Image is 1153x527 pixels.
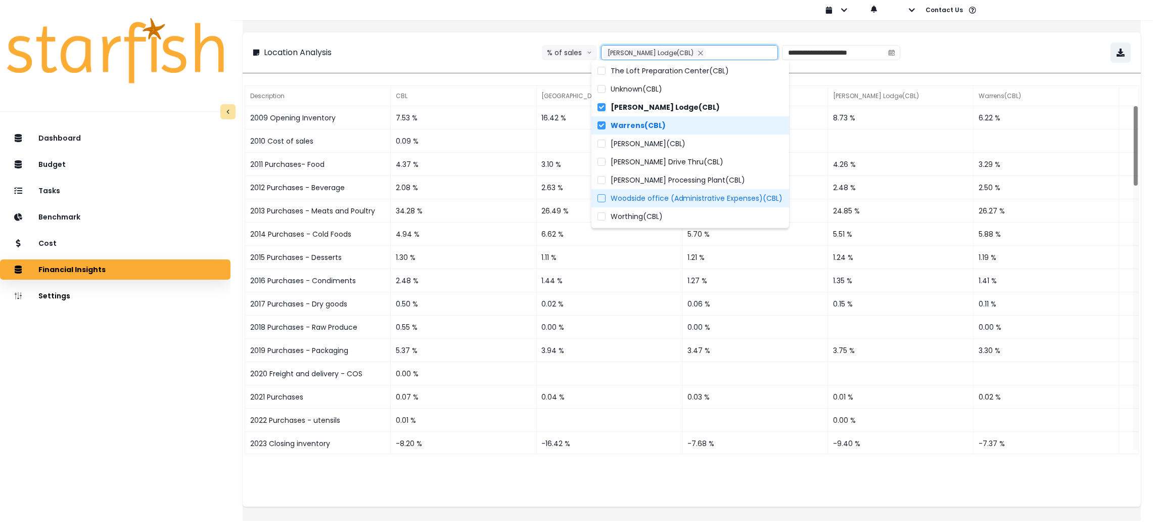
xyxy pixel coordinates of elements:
div: 26.49 % [537,199,682,223]
p: Budget [38,160,66,169]
div: 2.50 % [974,176,1119,199]
div: 1.11 % [537,246,682,269]
div: 4.37 % [391,153,536,176]
div: -16.42 % [537,432,682,455]
div: 0.50 % [391,292,536,316]
div: 0.01 % [828,385,974,409]
div: 3.75 % [828,339,974,362]
div: 0.55 % [391,316,536,339]
p: Tasks [38,187,60,195]
div: 0.11 % [974,292,1119,316]
div: 7.53 % [391,106,536,129]
span: [PERSON_NAME] Drive Thru(CBL) [611,157,724,167]
div: 0.07 % [391,385,536,409]
div: 4.94 % [391,223,536,246]
span: Worthing(CBL) [611,211,663,222]
div: 2011 Purchases- Food [245,153,391,176]
span: [PERSON_NAME] Lodge(CBL) [608,49,694,57]
div: 2016 Purchases - Condiments [245,269,391,292]
button: % of salesarrow down line [542,45,597,60]
div: 0.00 % [537,316,682,339]
div: 2020 Freight and delivery - COS [245,362,391,385]
div: -7.68 % [682,432,828,455]
span: The Loft Preparation Center(CBL) [611,66,729,76]
div: Walmer Lodge(CBL) [604,48,706,58]
div: 0.00 % [391,362,536,385]
p: Cost [38,239,57,248]
div: [PERSON_NAME] Lodge(CBL) [828,86,974,106]
div: 1.19 % [974,246,1119,269]
div: 34.28 % [391,199,536,223]
div: 1.44 % [537,269,682,292]
div: 8.73 % [828,106,974,129]
div: 0.00 % [974,316,1119,339]
div: 2019 Purchases - Packaging [245,339,391,362]
div: 2010 Cost of sales [245,129,391,153]
div: 5.88 % [974,223,1119,246]
div: 2.08 % [391,176,536,199]
div: -9.40 % [828,432,974,455]
div: 2013 Purchases - Meats and Poultry [245,199,391,223]
div: Warrens(CBL) [974,86,1119,106]
div: 16.42 % [537,106,682,129]
div: 1.27 % [682,269,828,292]
div: 0.09 % [391,129,536,153]
div: 2.48 % [391,269,536,292]
div: 1.41 % [974,269,1119,292]
p: Benchmark [38,213,80,222]
span: Unknown(CBL) [611,84,662,94]
div: 1.30 % [391,246,536,269]
div: 1.35 % [828,269,974,292]
div: 0.00 % [828,409,974,432]
div: 0.04 % [537,385,682,409]
div: 1.21 % [682,246,828,269]
div: 3.47 % [682,339,828,362]
div: 2.63 % [537,176,682,199]
span: [PERSON_NAME](CBL) [611,139,686,149]
div: 2022 Purchases - utensils [245,409,391,432]
div: 0.03 % [682,385,828,409]
div: 2017 Purchases - Dry goods [245,292,391,316]
div: 3.10 % [537,153,682,176]
p: Dashboard [38,134,81,143]
div: 4.26 % [828,153,974,176]
div: 2021 Purchases [245,385,391,409]
span: [PERSON_NAME] Processing Plant(CBL) [611,175,746,185]
div: -8.20 % [391,432,536,455]
div: 2009 Opening Inventory [245,106,391,129]
div: Description [245,86,391,106]
p: Location Analysis [264,47,332,59]
svg: close [698,50,704,56]
div: 3.30 % [974,339,1119,362]
div: CBL [391,86,536,106]
div: 0.00 % [682,316,828,339]
span: Woodside office (Administrative Expenses)(CBL) [611,193,783,203]
div: 5.51 % [828,223,974,246]
div: 5.37 % [391,339,536,362]
div: -7.37 % [974,432,1119,455]
div: 0.02 % [537,292,682,316]
svg: calendar [888,49,895,56]
div: 6.62 % [537,223,682,246]
div: 2014 Purchases - Cold Foods [245,223,391,246]
span: Warrens(CBL) [611,120,666,130]
div: 2015 Purchases - Desserts [245,246,391,269]
div: 24.85 % [828,199,974,223]
div: 0.06 % [682,292,828,316]
div: 0.02 % [974,385,1119,409]
button: Remove [695,48,706,58]
div: 0.15 % [828,292,974,316]
div: 1.24 % [828,246,974,269]
span: [PERSON_NAME] Lodge(CBL) [611,102,720,112]
div: 2018 Purchases - Raw Produce [245,316,391,339]
div: 3.29 % [974,153,1119,176]
div: 2.48 % [828,176,974,199]
div: 2012 Purchases - Beverage [245,176,391,199]
div: 26.27 % [974,199,1119,223]
div: 5.70 % [682,223,828,246]
div: 2023 Closing inventory [245,432,391,455]
div: 0.01 % [391,409,536,432]
svg: arrow down line [587,48,592,58]
div: 6.22 % [974,106,1119,129]
div: [GEOGRAPHIC_DATA](CBL) [537,86,682,106]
